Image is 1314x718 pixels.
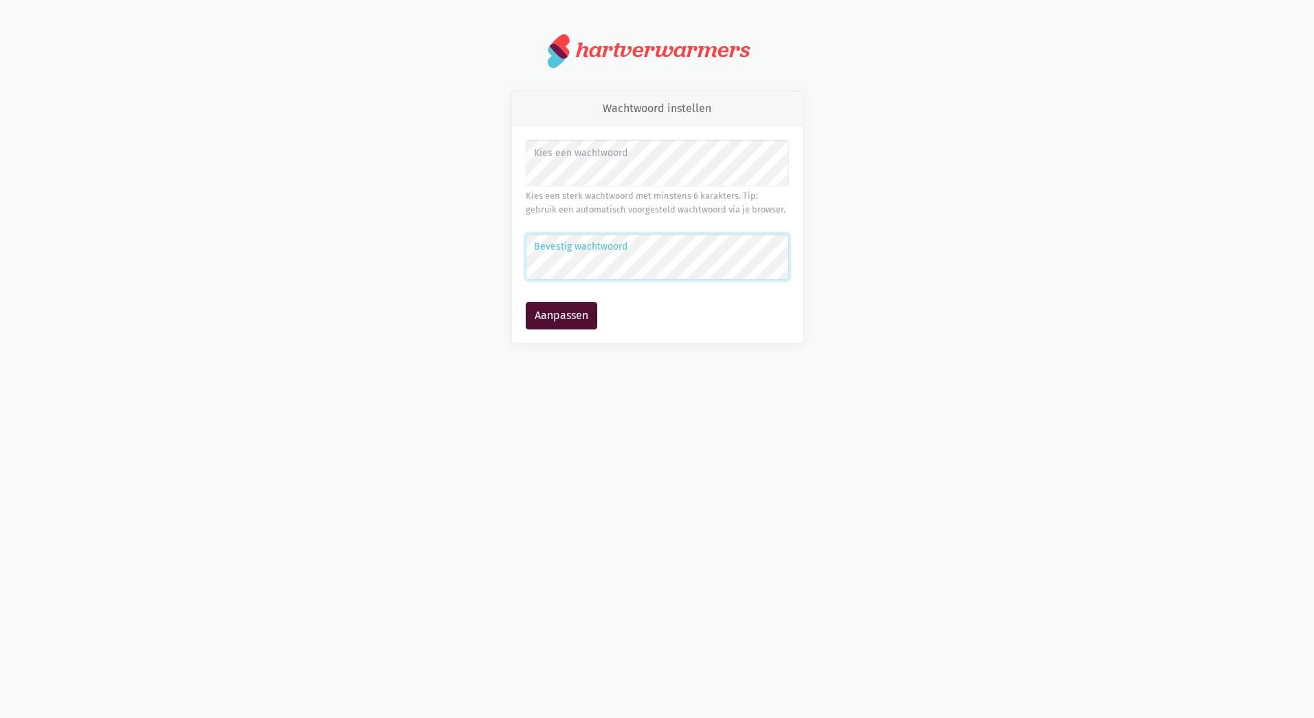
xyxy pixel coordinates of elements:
label: Kies een wachtwoord [534,146,779,161]
img: logo.svg [548,33,570,69]
label: Bevestig wachtwoord [534,239,779,254]
div: Kies een sterk wachtwoord met minstens 6 karakters. Tip: gebruik een automatisch voorgesteld wach... [526,189,789,217]
div: Wachtwoord instellen [512,91,803,127]
div: hartverwarmers [576,37,750,63]
button: Aanpassen [526,302,597,329]
a: hartverwarmers [548,33,766,69]
form: Wachtwoord instellen [526,140,789,329]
